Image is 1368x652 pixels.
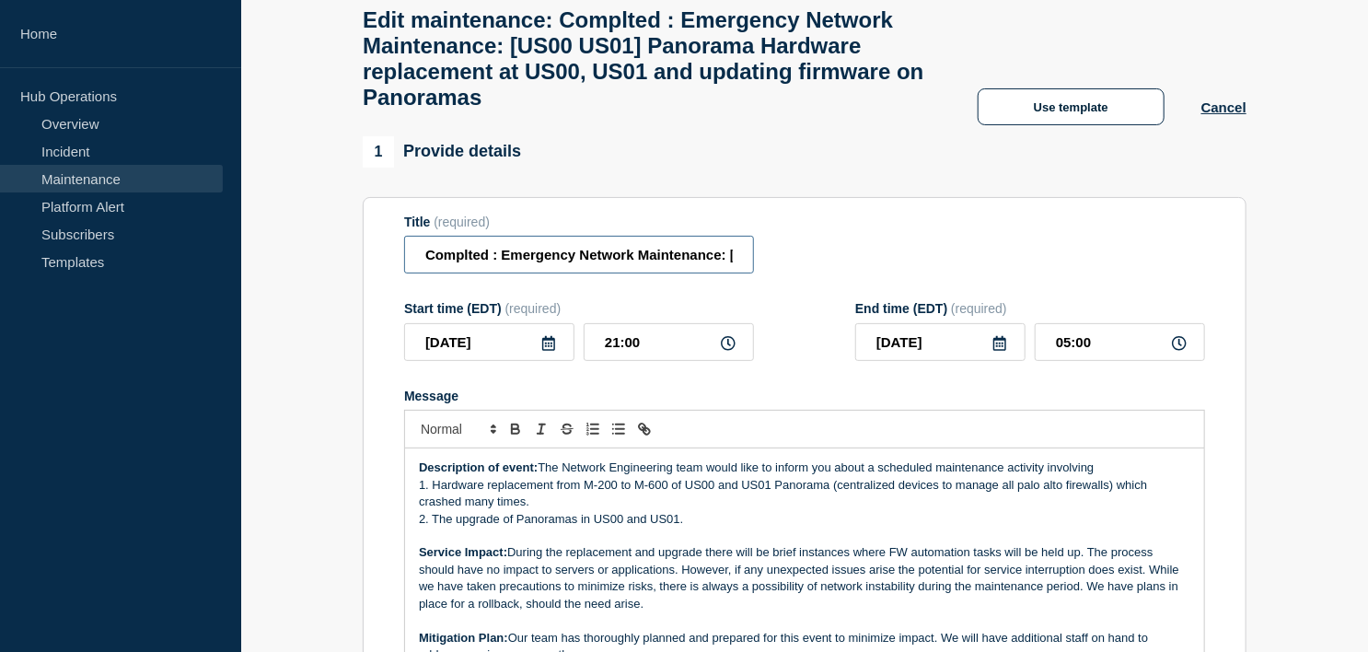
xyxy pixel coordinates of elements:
[404,215,754,229] div: Title
[855,301,1205,316] div: End time (EDT)
[528,418,554,440] button: Toggle italic text
[363,7,941,111] h1: Edit maintenance: Complted : Emergency Network Maintenance: [US00 US01] Panorama Hardware replace...
[412,418,503,440] span: Font size
[434,215,490,229] span: (required)
[554,418,580,440] button: Toggle strikethrough text
[404,301,754,316] div: Start time (EDT)
[363,136,521,168] div: Provide details
[606,418,632,440] button: Toggle bulleted list
[404,236,754,274] input: Title
[1201,99,1246,115] button: Cancel
[404,389,1205,403] div: Message
[1035,323,1205,361] input: HH:MM
[505,301,562,316] span: (required)
[419,544,1190,612] p: During the replacement and upgrade there will be brief instances where FW automation tasks will b...
[580,418,606,440] button: Toggle ordered list
[419,511,1190,528] p: 2. The upgrade of Panoramas in US00 and US01.
[632,418,657,440] button: Toggle link
[584,323,754,361] input: HH:MM
[855,323,1026,361] input: YYYY-MM-DD
[404,323,574,361] input: YYYY-MM-DD
[978,88,1165,125] button: Use template
[503,418,528,440] button: Toggle bold text
[419,545,507,559] strong: Service Impact:
[419,460,538,474] strong: Description of event:
[419,477,1190,511] p: 1. Hardware replacement from M-200 to M-600 of US00 and US01 Panorama (centralized devices to man...
[419,631,508,645] strong: Mitigation Plan:
[419,460,1190,476] p: The Network Engineering team would like to inform you about a scheduled maintenance activity invo...
[363,136,394,168] span: 1
[951,301,1007,316] span: (required)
